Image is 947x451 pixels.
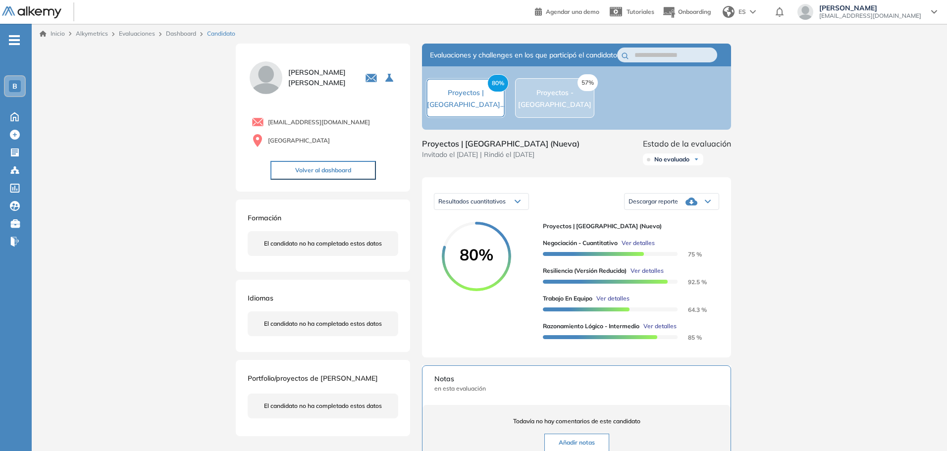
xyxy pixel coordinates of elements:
span: Descargar reporte [629,198,678,205]
span: [EMAIL_ADDRESS][DOMAIN_NAME] [268,118,370,127]
span: Ver detalles [631,266,664,275]
span: 64.3 % [676,306,707,313]
span: Resiliencia (versión reducida) [543,266,627,275]
a: Inicio [40,29,65,38]
span: 92.5 % [676,278,707,286]
span: Negociación - Cuantitativo [543,239,618,248]
span: No evaluado [654,155,689,163]
span: Trabajo en Equipo [543,294,592,303]
button: Ver detalles [627,266,664,275]
i: - [9,39,20,41]
span: Proyectos | [GEOGRAPHIC_DATA]... [427,88,505,109]
span: Ver detalles [643,322,677,331]
span: Proyectos | [GEOGRAPHIC_DATA] (Nueva) [422,138,579,150]
span: [PERSON_NAME] [819,4,921,12]
span: Idiomas [248,294,273,302]
span: El candidato no ha completado estos datos [264,401,382,410]
span: B [12,82,17,90]
span: Proyectos - [GEOGRAPHIC_DATA] [518,88,591,109]
span: Evaluaciones y challenges en los que participó el candidato [430,50,617,60]
span: Alkymetrics [76,30,108,37]
span: Todavía no hay comentarios de este candidato [434,417,719,426]
img: Ícono de flecha [693,156,699,162]
span: [PERSON_NAME] [PERSON_NAME] [288,67,353,88]
span: Proyectos | [GEOGRAPHIC_DATA] (Nueva) [543,222,711,231]
button: Ver detalles [639,322,677,331]
button: Volver al dashboard [270,161,376,180]
span: en esta evaluación [434,384,719,393]
span: Portfolio/proyectos de [PERSON_NAME] [248,374,378,383]
span: Estado de la evaluación [643,138,731,150]
span: Candidato [207,29,235,38]
a: Dashboard [166,30,196,37]
span: Tutoriales [627,8,654,15]
span: [GEOGRAPHIC_DATA] [268,136,330,145]
img: arrow [750,10,756,14]
span: Formación [248,213,281,222]
span: El candidato no ha completado estos datos [264,319,382,328]
span: 57% [578,74,598,91]
button: Onboarding [662,1,711,23]
span: [EMAIL_ADDRESS][DOMAIN_NAME] [819,12,921,20]
span: ES [738,7,746,16]
span: 80% [487,74,509,92]
span: Ver detalles [596,294,630,303]
span: Resultados cuantitativos [438,198,506,205]
button: Ver detalles [618,239,655,248]
span: Onboarding [678,8,711,15]
span: Notas [434,374,719,384]
span: El candidato no ha completado estos datos [264,239,382,248]
span: Agendar una demo [546,8,599,15]
img: Logo [2,6,61,19]
span: 80% [442,247,511,262]
span: Razonamiento Lógico - Intermedio [543,322,639,331]
a: Agendar una demo [535,5,599,17]
span: 85 % [676,334,702,341]
img: world [723,6,735,18]
img: PROFILE_MENU_LOGO_USER [248,59,284,96]
a: Evaluaciones [119,30,155,37]
span: Ver detalles [622,239,655,248]
button: Ver detalles [592,294,630,303]
span: Invitado el [DATE] | Rindió el [DATE] [422,150,579,160]
span: 75 % [676,251,702,258]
